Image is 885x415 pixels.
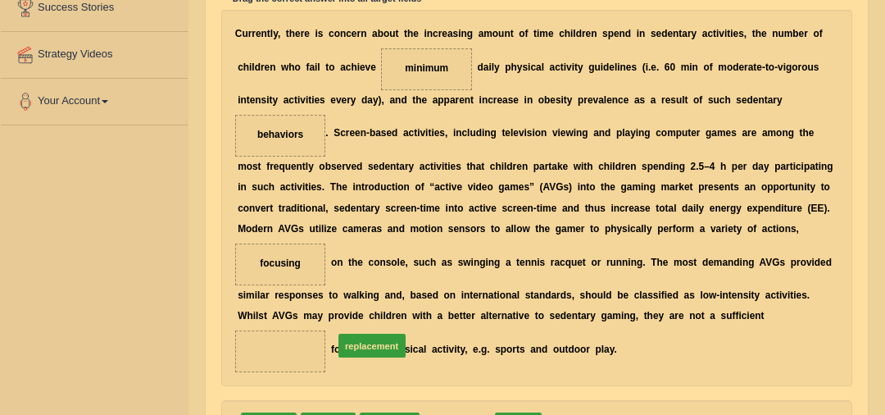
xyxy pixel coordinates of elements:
b: i [724,28,727,39]
b: n [465,94,470,106]
b: a [702,28,708,39]
b: e [304,28,310,39]
b: e [742,94,747,106]
b: y [567,94,573,106]
b: t [270,94,273,106]
b: a [483,61,489,72]
b: r [248,28,252,39]
b: c [340,127,346,139]
b: i [601,61,603,72]
b: o [538,94,544,106]
b: t [325,61,329,72]
b: s [261,94,267,106]
b: e [314,94,320,106]
b: f [306,61,309,72]
b: v [593,94,599,106]
b: o [383,28,389,39]
b: y [692,28,697,39]
b: m [681,61,690,72]
b: s [320,94,325,106]
b: i [528,61,530,72]
b: i [537,28,539,39]
span: Drop target [381,48,472,90]
b: u [714,94,719,106]
b: s [736,94,742,106]
b: h [756,28,761,39]
b: d [392,127,397,139]
b: r [688,28,692,39]
b: y [777,94,783,106]
b: e [614,28,619,39]
b: a [550,61,556,72]
b: i [524,94,527,106]
b: p [578,94,583,106]
b: n [482,94,488,106]
b: y [272,94,278,106]
b: i [479,94,482,106]
b: t [247,94,250,106]
b: o [329,61,334,72]
b: ( [642,61,646,72]
b: r [773,94,777,106]
b: l [604,94,606,106]
b: t [678,28,682,39]
b: c [530,61,536,72]
b: c [346,61,352,72]
b: d [401,94,406,106]
b: y [273,28,278,39]
b: e [360,61,365,72]
b: v [719,28,724,39]
b: i [570,28,573,39]
b: b [544,94,550,106]
b: a [375,127,381,139]
b: p [608,28,614,39]
b: d [478,61,483,72]
b: t [470,94,474,106]
b: i [572,61,574,72]
b: h [565,28,570,39]
b: d [625,28,631,39]
b: b [378,28,383,39]
b: i [564,61,566,72]
b: o [769,61,774,72]
b: u [242,28,247,39]
b: c [433,28,438,39]
b: c [238,61,243,72]
b: e [497,94,502,106]
b: a [651,94,656,106]
b: t [533,28,537,39]
b: o [492,28,498,39]
b: m [539,28,548,39]
b: a [389,94,395,106]
b: c [346,28,352,39]
b: v [566,61,572,72]
b: n [527,94,533,106]
b: t [574,61,578,72]
a: Your Account [1,79,188,120]
b: s [640,94,646,106]
b: e [355,127,361,139]
b: e [352,28,357,39]
b: n [340,28,346,39]
b: i [357,61,360,72]
b: v [300,94,306,106]
b: i [306,94,308,106]
b: t [713,28,716,39]
b: h [289,28,295,39]
b: s [708,94,714,106]
b: n [619,28,625,39]
b: e [256,28,261,39]
b: n [591,28,597,39]
b: e [386,127,392,139]
b: s [381,127,387,139]
b: i [783,61,786,72]
b: h [407,28,413,39]
b: S [334,127,340,139]
b: c [719,94,725,106]
b: , [382,94,384,106]
b: n [427,28,433,39]
b: r [582,28,586,39]
b: s [508,94,514,106]
b: n [255,94,261,106]
b: a [309,61,315,72]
